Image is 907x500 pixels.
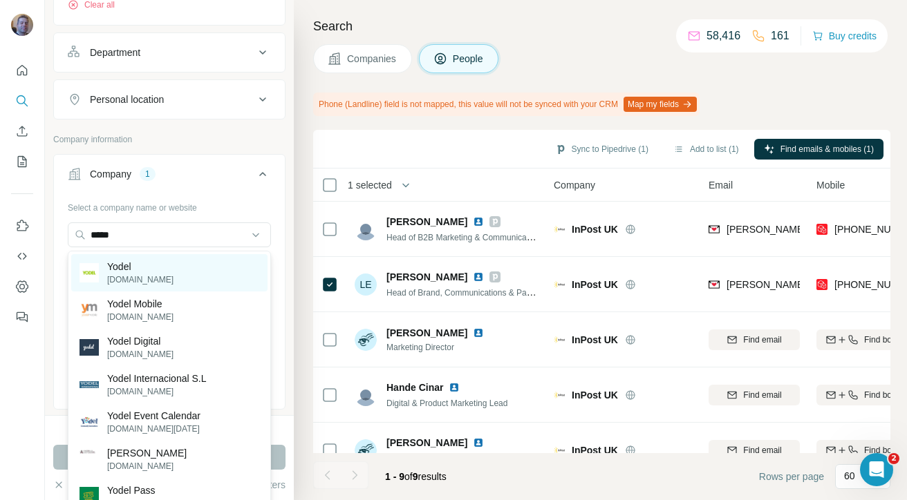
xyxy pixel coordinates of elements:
div: Company [90,167,131,181]
img: Logo of InPost UK [554,334,565,345]
button: Find email [709,385,800,405]
p: Yodel Pass [107,483,174,497]
img: Avatar [355,218,377,240]
button: Search [11,88,33,113]
button: Buy credits [812,26,877,46]
h4: Search [313,17,890,36]
img: Ayodele Akintunde [80,450,99,469]
button: Dashboard [11,274,33,299]
p: [DOMAIN_NAME] [107,348,174,360]
span: 9 [413,471,418,482]
button: Clear [53,478,93,492]
button: Company1 [54,157,285,196]
span: [PERSON_NAME] [386,270,467,284]
span: InPost UK [572,443,618,457]
p: [DOMAIN_NAME] [107,385,206,398]
span: Digital & Product Marketing Lead [386,398,507,408]
span: Marketing Director [386,341,501,354]
span: of [404,471,413,482]
span: Find both [864,389,899,401]
img: LinkedIn logo [473,437,484,448]
span: Find email [743,389,781,401]
p: 58,416 [707,28,740,44]
p: [PERSON_NAME] [107,446,187,460]
span: Hande Cinar [386,381,443,394]
img: LinkedIn logo [473,271,484,282]
span: Head of B2B Marketing & Communications [386,231,544,242]
button: Quick start [11,58,33,83]
img: provider prospeo logo [816,278,827,291]
img: Avatar [355,439,377,461]
button: Enrich CSV [11,119,33,144]
p: Yodel Mobile [107,297,174,311]
button: Personal location [54,83,285,116]
img: Yodel Mobile [80,300,99,320]
span: Find both [864,334,899,346]
img: Logo of InPost UK [554,224,565,235]
div: Personal location [90,93,164,106]
img: Yodel [80,263,99,282]
span: 1 selected [348,178,392,192]
button: My lists [11,149,33,174]
img: LinkedIn logo [449,382,460,393]
img: Yodel Event Calendar [80,412,99,432]
span: InPost UK [572,278,618,291]
p: Yodel [107,260,174,273]
img: Yodel Digital [80,339,99,356]
p: Company information [53,133,286,146]
button: Find emails & mobiles (1) [754,139,883,160]
img: Logo of InPost UK [554,390,565,401]
p: [DOMAIN_NAME][DATE] [107,423,200,435]
span: Mobile [816,178,845,192]
img: LinkedIn logo [473,216,484,227]
img: Avatar [11,14,33,36]
p: Yodel Event Calendar [107,409,200,423]
span: People [453,52,485,66]
img: Logo of InPost UK [554,279,565,290]
span: Head of Brand, Communications & Partnerships [386,287,563,298]
span: results [385,471,447,482]
button: Use Surfe API [11,244,33,269]
p: 60 [844,469,855,483]
span: [PERSON_NAME] [386,436,467,450]
span: 2 [888,453,899,464]
button: Map my fields [624,97,697,112]
iframe: Intercom live chat [860,453,893,486]
span: 1 - 9 [385,471,404,482]
p: [DOMAIN_NAME] [107,311,174,323]
p: Yodel Digital [107,334,174,348]
div: Select a company name or website [68,196,271,214]
div: 1 [140,168,156,180]
button: Department [54,36,285,69]
span: [PERSON_NAME] [386,326,467,340]
div: Phone (Landline) field is not mapped, this value will not be synced with your CRM [313,93,700,116]
img: provider findymail logo [709,278,720,291]
span: Company [554,178,595,192]
div: Department [90,46,140,59]
button: Sync to Pipedrive (1) [545,139,658,160]
img: provider findymail logo [709,222,720,236]
span: Rows per page [759,470,824,483]
span: Find emails & mobiles (1) [780,143,874,155]
p: Yodel Internacional S.L [107,372,206,385]
span: [PERSON_NAME] [386,215,467,229]
img: Yodel Internacional S.L [80,381,99,387]
button: Feedback [11,305,33,329]
span: Companies [347,52,398,66]
span: InPost UK [572,222,618,236]
img: Avatar [355,329,377,351]
span: Find both [864,444,899,456]
div: LE [355,273,377,296]
p: [DOMAIN_NAME] [107,460,187,472]
span: Find email [743,444,781,456]
button: Use Surfe on LinkedIn [11,213,33,238]
span: InPost UK [572,333,618,347]
button: Find email [709,329,800,350]
button: Find email [709,440,800,461]
img: Avatar [355,384,377,406]
img: Logo of InPost UK [554,445,565,456]
span: Email [709,178,733,192]
span: Find email [743,334,781,346]
button: Add to list (1) [664,139,749,160]
img: provider prospeo logo [816,222,827,236]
